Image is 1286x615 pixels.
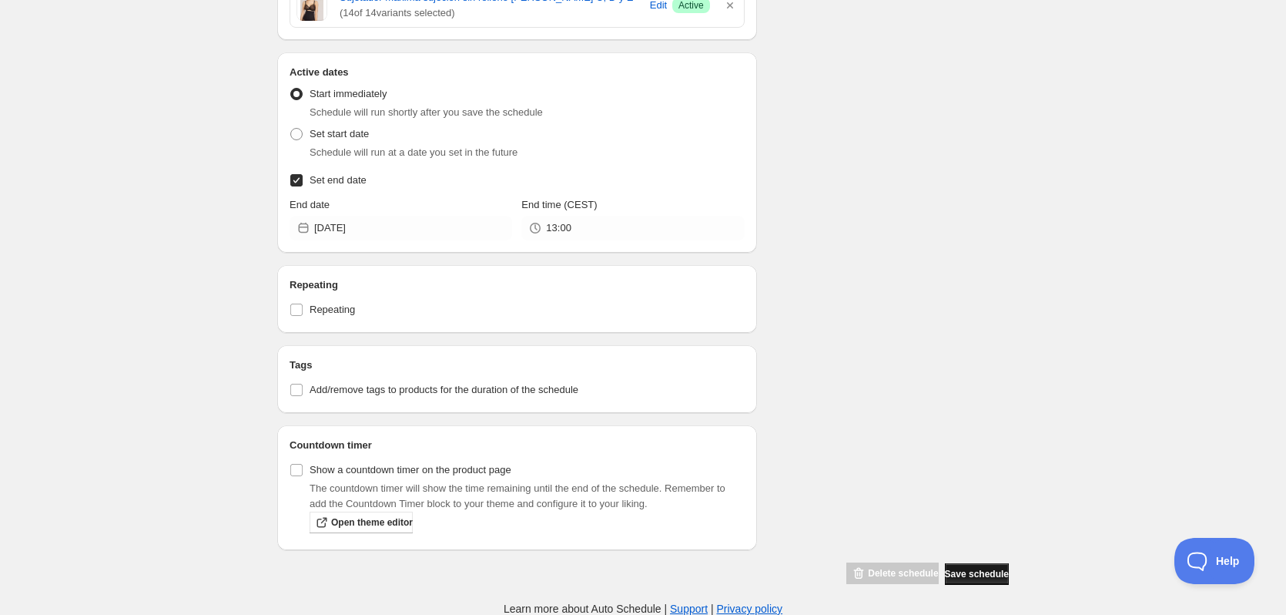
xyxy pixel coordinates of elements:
span: Repeating [310,304,355,315]
h2: Repeating [290,277,745,293]
span: Start immediately [310,88,387,99]
h2: Active dates [290,65,745,80]
span: Save schedule [945,568,1009,580]
span: ( 14 of 14 variants selected) [340,5,645,21]
iframe: Toggle Customer Support [1174,538,1255,584]
span: Show a countdown timer on the product page [310,464,511,476]
span: Add/remove tags to products for the duration of the schedule [310,384,578,395]
span: Schedule will run shortly after you save the schedule [310,106,543,118]
span: End date [290,199,330,210]
span: Set start date [310,128,369,139]
button: Save schedule [945,563,1009,585]
a: Open theme editor [310,512,413,533]
a: Support [670,603,708,615]
h2: Tags [290,358,745,373]
span: Schedule will run at a date you set in the future [310,146,517,158]
p: The countdown timer will show the time remaining until the end of the schedule. Remember to add t... [310,481,745,512]
h2: Countdown timer [290,438,745,453]
a: Privacy policy [717,603,783,615]
span: Set end date [310,174,367,186]
span: End time (CEST) [521,199,597,210]
span: Open theme editor [331,516,413,529]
